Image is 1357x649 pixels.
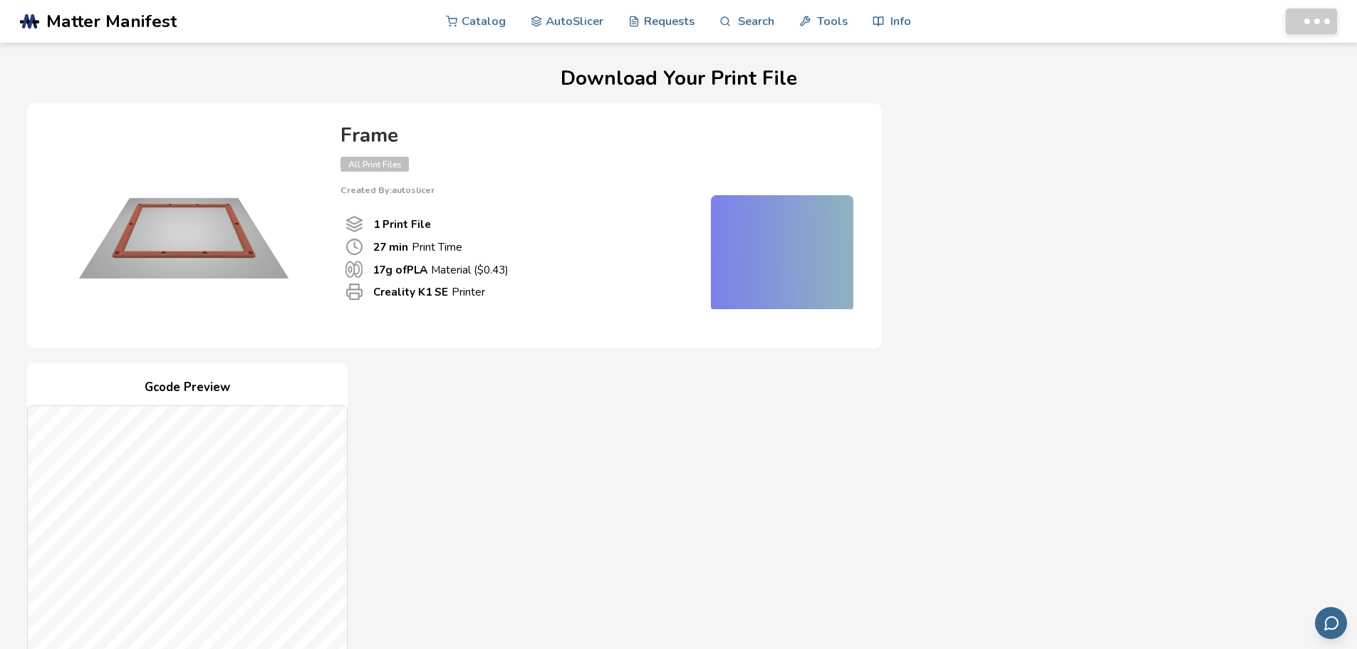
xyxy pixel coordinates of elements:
[340,185,853,195] p: Created By: autoslicer
[345,238,363,256] span: Print Time
[41,118,326,331] img: Product
[1315,607,1347,639] button: Send feedback via email
[345,215,363,233] span: Number Of Print files
[345,261,363,278] span: Material Used
[373,262,427,277] b: 17 g of PLA
[373,284,485,299] p: Printer
[27,68,1330,90] h1: Download Your Print File
[373,239,462,254] p: Print Time
[373,217,431,232] b: 1 Print File
[345,283,363,301] span: Printer
[373,239,408,254] b: 27 min
[27,377,348,399] h4: Gcode Preview
[46,11,177,31] span: Matter Manifest
[373,262,509,277] p: Material ($ 0.43 )
[373,284,448,299] b: Creality K1 SE
[340,157,409,172] span: All Print Files
[340,125,853,147] h4: Frame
